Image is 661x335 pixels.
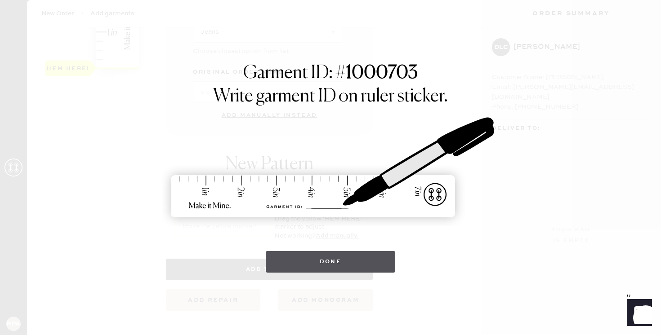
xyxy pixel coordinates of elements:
iframe: Front Chat [618,295,657,333]
button: Done [266,251,396,273]
img: ruler-sticker-sharpie.svg [162,94,499,242]
h1: Garment ID: # [243,62,418,86]
h1: Write garment ID on ruler sticker. [213,86,448,107]
strong: 1000703 [346,64,418,82]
